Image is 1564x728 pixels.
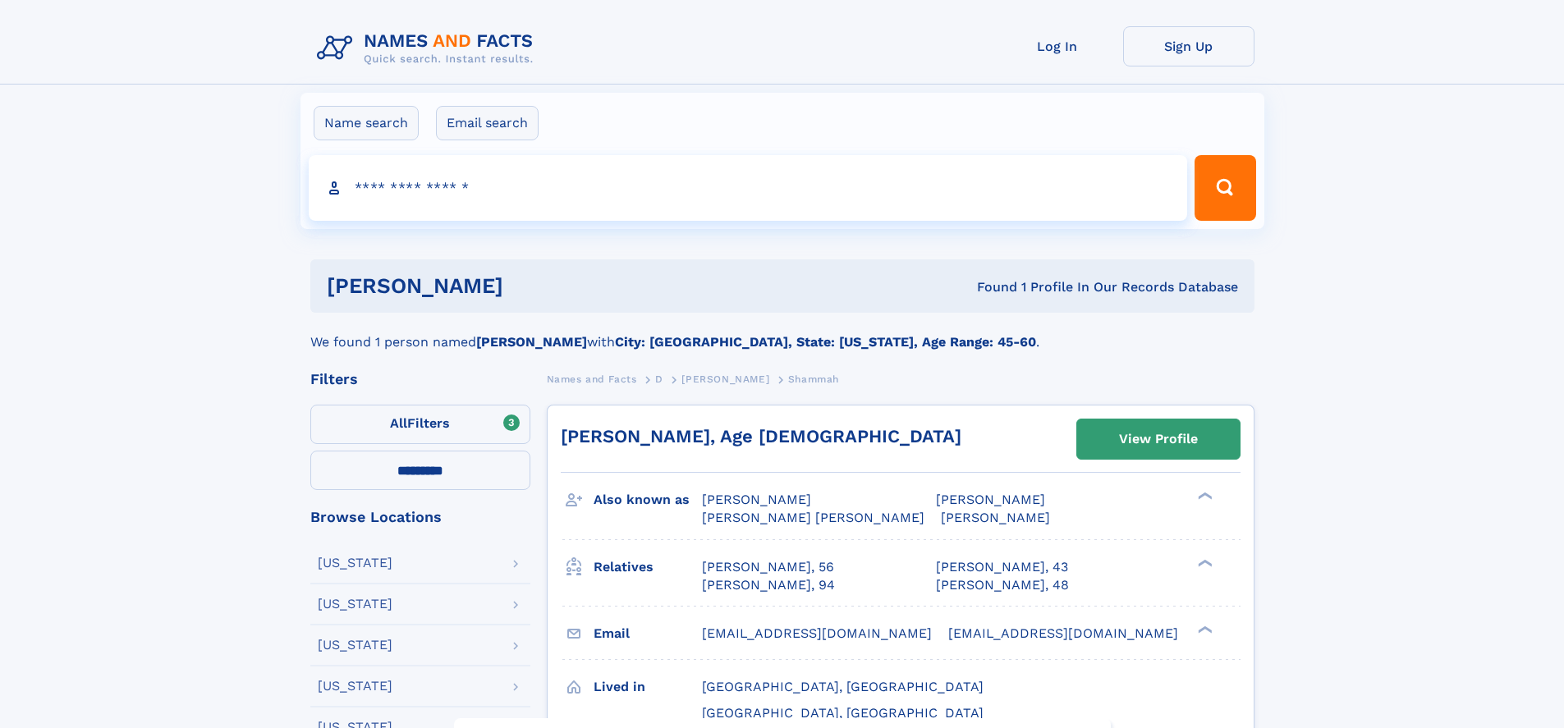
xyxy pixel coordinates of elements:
[476,334,587,350] b: [PERSON_NAME]
[702,492,811,507] span: [PERSON_NAME]
[936,558,1068,576] a: [PERSON_NAME], 43
[436,106,539,140] label: Email search
[1194,624,1213,634] div: ❯
[310,372,530,387] div: Filters
[702,558,834,576] a: [PERSON_NAME], 56
[1123,26,1254,66] a: Sign Up
[327,276,741,296] h1: [PERSON_NAME]
[310,313,1254,352] div: We found 1 person named with .
[594,553,702,581] h3: Relatives
[740,278,1238,296] div: Found 1 Profile In Our Records Database
[948,625,1178,641] span: [EMAIL_ADDRESS][DOMAIN_NAME]
[310,405,530,444] label: Filters
[561,426,961,446] a: [PERSON_NAME], Age [DEMOGRAPHIC_DATA]
[941,510,1050,525] span: [PERSON_NAME]
[655,369,663,389] a: D
[992,26,1123,66] a: Log In
[318,639,392,652] div: [US_STATE]
[1194,557,1213,568] div: ❯
[314,106,419,140] label: Name search
[702,576,835,594] a: [PERSON_NAME], 94
[318,556,392,570] div: [US_STATE]
[655,373,663,385] span: D
[1194,491,1213,501] div: ❯
[310,26,547,71] img: Logo Names and Facts
[310,510,530,524] div: Browse Locations
[702,679,984,694] span: [GEOGRAPHIC_DATA], [GEOGRAPHIC_DATA]
[936,576,1069,594] a: [PERSON_NAME], 48
[1077,419,1240,459] a: View Profile
[702,705,984,721] span: [GEOGRAPHIC_DATA], [GEOGRAPHIC_DATA]
[390,415,407,431] span: All
[594,486,702,514] h3: Also known as
[788,373,839,385] span: Shammah
[309,155,1188,221] input: search input
[615,334,1036,350] b: City: [GEOGRAPHIC_DATA], State: [US_STATE], Age Range: 45-60
[547,369,637,389] a: Names and Facts
[702,510,924,525] span: [PERSON_NAME] [PERSON_NAME]
[594,620,702,648] h3: Email
[936,492,1045,507] span: [PERSON_NAME]
[1195,155,1255,221] button: Search Button
[318,680,392,693] div: [US_STATE]
[681,373,769,385] span: [PERSON_NAME]
[681,369,769,389] a: [PERSON_NAME]
[1119,420,1198,458] div: View Profile
[594,673,702,701] h3: Lived in
[318,598,392,611] div: [US_STATE]
[702,625,932,641] span: [EMAIL_ADDRESS][DOMAIN_NAME]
